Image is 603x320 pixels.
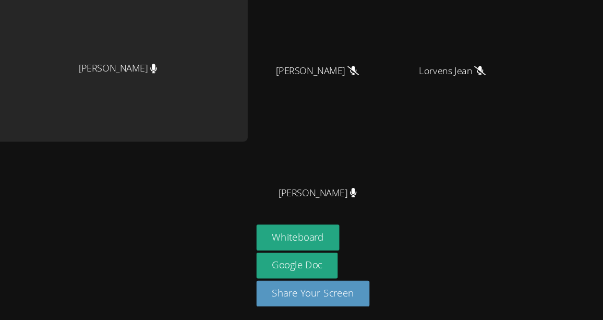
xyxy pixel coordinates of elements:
[260,256,337,280] a: Google Doc
[281,192,355,207] span: [PERSON_NAME]
[279,76,357,91] span: [PERSON_NAME]
[4,11,251,150] div: [PERSON_NAME]
[260,282,367,307] button: Share Your Screen
[260,229,339,254] button: Whiteboard
[414,76,478,91] span: Lorvens Jean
